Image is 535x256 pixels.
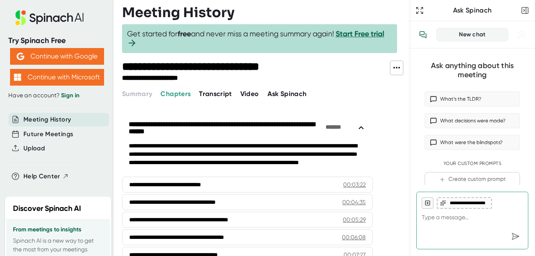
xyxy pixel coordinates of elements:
button: Video [240,89,259,99]
button: Continue with Microsoft [10,69,104,86]
p: Spinach AI is a new way to get the most from your meetings [13,236,103,254]
button: What decisions were made? [425,113,520,128]
h3: Meeting History [122,5,234,20]
h3: From meetings to insights [13,226,103,233]
button: Help Center [23,172,69,181]
span: Summary [122,90,152,98]
div: Your Custom Prompts [425,161,520,167]
span: Help Center [23,172,60,181]
div: Have an account? [8,92,105,99]
div: 00:04:35 [342,198,366,206]
button: Chapters [160,89,191,99]
button: Transcript [199,89,232,99]
b: free [178,29,191,38]
button: What were the blindspots? [425,135,520,150]
div: Ask Spinach [425,6,519,15]
button: Continue with Google [10,48,104,65]
span: Transcript [199,90,232,98]
button: What’s the TLDR? [425,91,520,106]
h2: Discover Spinach AI [13,203,81,214]
a: Sign in [61,92,79,99]
button: Create custom prompt [425,172,520,187]
button: Ask Spinach [267,89,307,99]
div: Ask anything about this meeting [425,61,520,80]
button: Expand to Ask Spinach page [414,5,425,16]
button: Upload [23,144,45,153]
img: Aehbyd4JwY73AAAAAElFTkSuQmCC [17,53,24,60]
a: Start Free trial [336,29,384,38]
button: Future Meetings [23,129,73,139]
div: 00:06:08 [342,233,366,241]
div: New chat [442,31,503,38]
div: Try Spinach Free [8,36,105,46]
div: 00:05:29 [343,215,366,224]
button: Meeting History [23,115,71,124]
button: View conversation history [415,26,431,43]
span: Chapters [160,90,191,98]
div: 00:03:22 [343,180,366,189]
span: Video [240,90,259,98]
span: Get started for and never miss a meeting summary again! [127,29,392,48]
div: Send message [508,229,523,244]
button: Summary [122,89,152,99]
span: Ask Spinach [267,90,307,98]
button: Close conversation sidebar [519,5,531,16]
